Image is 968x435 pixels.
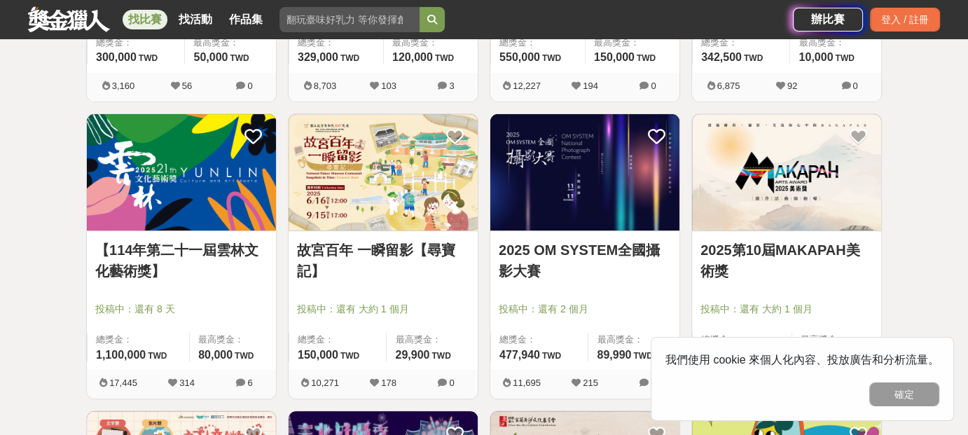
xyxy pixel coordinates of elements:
[314,81,337,91] span: 8,703
[123,10,167,29] a: 找比賽
[247,378,252,388] span: 6
[449,81,454,91] span: 3
[701,51,742,63] span: 342,500
[297,302,469,317] span: 投稿中：還有 大約 1 個月
[96,36,176,50] span: 總獎金：
[179,378,195,388] span: 314
[96,51,137,63] span: 300,000
[651,81,656,91] span: 0
[381,81,396,91] span: 103
[499,51,540,63] span: 550,000
[700,240,873,282] a: 2025第10屆MAKAPAH美術獎
[499,349,540,361] span: 477,940
[835,53,854,63] span: TWD
[793,8,863,32] a: 辦比賽
[692,114,881,231] img: Cover Image
[637,53,656,63] span: TWD
[96,333,181,347] span: 總獎金：
[198,349,233,361] span: 80,000
[513,81,541,91] span: 12,227
[96,349,146,361] span: 1,100,000
[392,36,469,50] span: 最高獎金：
[395,333,469,347] span: 最高獎金：
[87,114,276,232] a: Cover Image
[182,81,192,91] span: 56
[597,333,671,347] span: 最高獎金：
[869,382,939,406] button: 確定
[499,333,579,347] span: 總獎金：
[542,351,561,361] span: TWD
[193,36,268,50] span: 最高獎金：
[701,333,783,347] span: 總獎金：
[198,333,268,347] span: 最高獎金：
[499,302,671,317] span: 投稿中：還有 2 個月
[193,51,228,63] span: 50,000
[542,53,561,63] span: TWD
[223,10,268,29] a: 作品集
[852,81,857,91] span: 0
[490,114,679,231] img: Cover Image
[148,351,167,361] span: TWD
[247,81,252,91] span: 0
[431,351,450,361] span: TWD
[381,378,396,388] span: 178
[597,349,631,361] span: 89,990
[700,302,873,317] span: 投稿中：還有 大約 1 個月
[701,36,781,50] span: 總獎金：
[787,81,797,91] span: 92
[95,302,268,317] span: 投稿中：還有 8 天
[801,333,873,347] span: 最高獎金：
[798,51,833,63] span: 10,000
[744,53,763,63] span: TWD
[95,240,268,282] a: 【114年第二十一屆雲林文化藝術獎】
[583,81,598,91] span: 194
[499,240,671,282] a: 2025 OM SYSTEM全國攝影大賽
[298,36,375,50] span: 總獎金：
[289,114,478,232] a: Cover Image
[235,351,254,361] span: TWD
[311,378,339,388] span: 10,271
[279,7,420,32] input: 翻玩臺味好乳力 等你發揮創意！
[594,51,635,63] span: 150,000
[798,36,873,50] span: 最高獎金：
[594,36,671,50] span: 最高獎金：
[499,36,576,50] span: 總獎金：
[230,53,249,63] span: TWD
[112,81,135,91] span: 3,160
[139,53,158,63] span: TWD
[298,333,378,347] span: 總獎金：
[692,114,881,232] a: Cover Image
[395,349,429,361] span: 29,900
[173,10,218,29] a: 找活動
[633,351,652,361] span: TWD
[392,51,433,63] span: 120,000
[435,53,454,63] span: TWD
[583,378,598,388] span: 215
[340,53,359,63] span: TWD
[297,240,469,282] a: 故宮百年 一瞬留影【尋寶記】
[665,354,939,366] span: 我們使用 cookie 來個人化內容、投放廣告和分析流量。
[87,114,276,231] img: Cover Image
[109,378,137,388] span: 17,445
[490,114,679,232] a: Cover Image
[870,8,940,32] div: 登入 / 註冊
[449,378,454,388] span: 0
[340,351,359,361] span: TWD
[717,81,740,91] span: 6,875
[513,378,541,388] span: 11,695
[289,114,478,231] img: Cover Image
[298,51,338,63] span: 329,000
[298,349,338,361] span: 150,000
